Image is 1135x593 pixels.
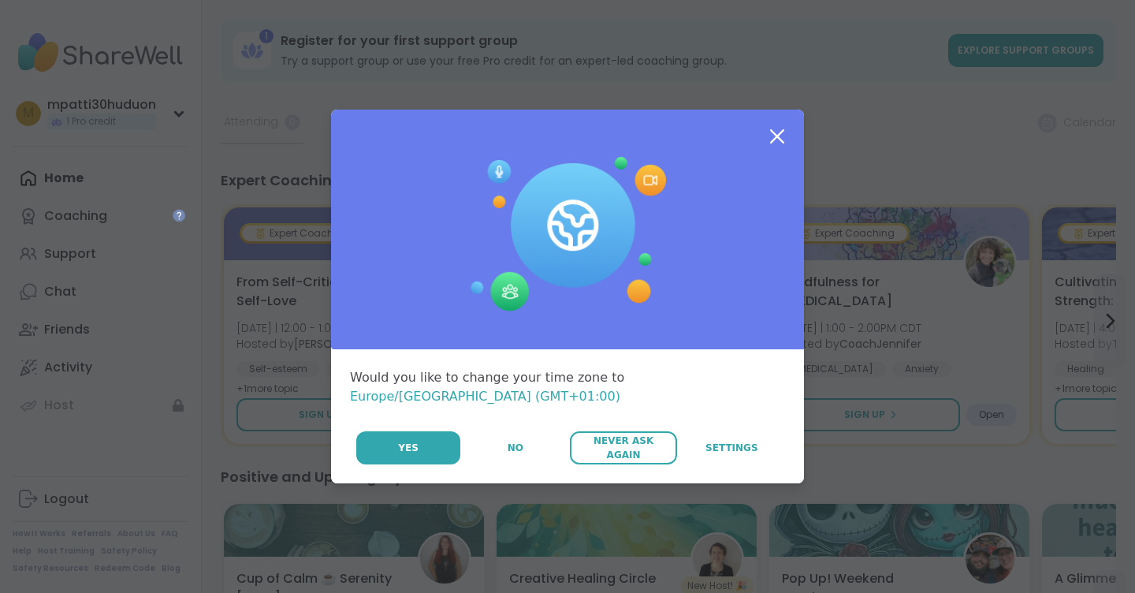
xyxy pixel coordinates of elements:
img: Session Experience [469,157,666,311]
span: Settings [705,441,758,455]
span: Never Ask Again [578,434,668,462]
button: Yes [356,431,460,464]
button: Never Ask Again [570,431,676,464]
span: No [508,441,523,455]
button: No [462,431,568,464]
span: Yes [398,441,419,455]
span: Europe/[GEOGRAPHIC_DATA] (GMT+01:00) [350,389,620,404]
iframe: Spotlight [173,209,185,222]
div: Would you like to change your time zone to [350,368,785,406]
a: Settings [679,431,785,464]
